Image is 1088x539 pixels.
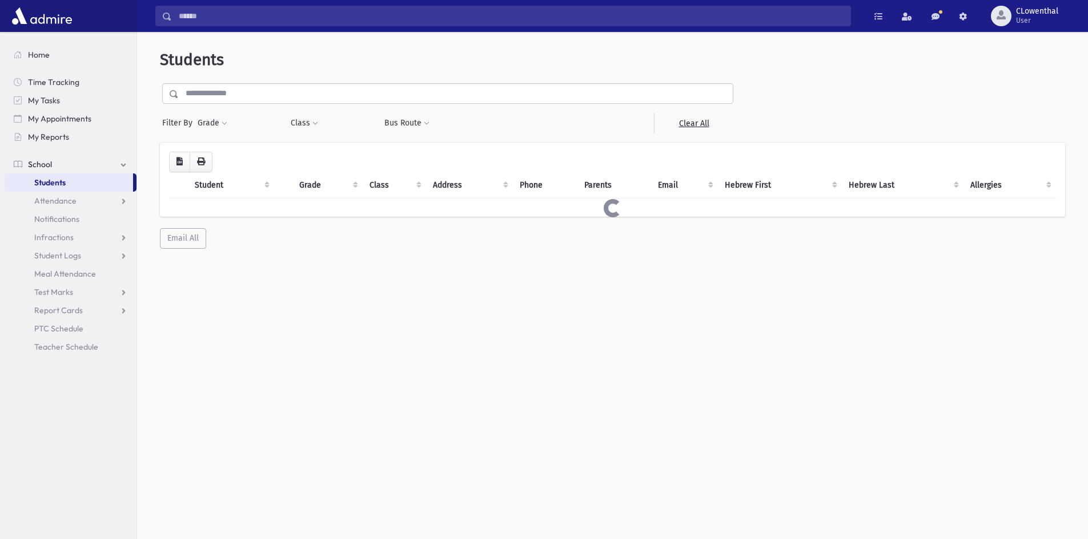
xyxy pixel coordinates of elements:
[28,50,50,60] span: Home
[842,172,964,198] th: Hebrew Last
[34,323,83,334] span: PTC Schedule
[513,172,577,198] th: Phone
[426,172,513,198] th: Address
[34,177,66,188] span: Students
[28,159,52,169] span: School
[577,172,651,198] th: Parents
[5,283,136,301] a: Test Marks
[5,155,136,173] a: School
[5,246,136,265] a: Student Logs
[160,50,224,69] span: Students
[5,265,136,283] a: Meal Attendance
[172,6,850,26] input: Search
[28,132,69,142] span: My Reports
[5,319,136,338] a: PTC Schedule
[292,172,362,198] th: Grade
[1016,7,1058,16] span: CLowenthal
[197,113,228,133] button: Grade
[188,172,274,198] th: Student
[34,305,83,315] span: Report Cards
[28,95,60,106] span: My Tasks
[5,301,136,319] a: Report Cards
[28,77,79,87] span: Time Tracking
[34,214,79,224] span: Notifications
[9,5,75,27] img: AdmirePro
[1016,16,1058,25] span: User
[5,128,136,146] a: My Reports
[718,172,841,198] th: Hebrew First
[34,287,73,297] span: Test Marks
[363,172,427,198] th: Class
[5,173,133,192] a: Students
[5,110,136,128] a: My Appointments
[28,114,91,124] span: My Appointments
[34,342,98,352] span: Teacher Schedule
[160,228,206,249] button: Email All
[5,46,136,64] a: Home
[5,338,136,356] a: Teacher Schedule
[169,152,190,172] button: CSV
[654,113,733,133] a: Clear All
[162,117,197,129] span: Filter By
[34,232,74,242] span: Infractions
[34,250,81,261] span: Student Logs
[290,113,319,133] button: Class
[5,73,136,91] a: Time Tracking
[5,228,136,246] a: Infractions
[5,192,136,210] a: Attendance
[34,196,77,206] span: Attendance
[963,172,1056,198] th: Allergies
[5,91,136,110] a: My Tasks
[384,113,430,133] button: Bus Route
[34,269,96,279] span: Meal Attendance
[190,152,212,172] button: Print
[5,210,136,228] a: Notifications
[651,172,718,198] th: Email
